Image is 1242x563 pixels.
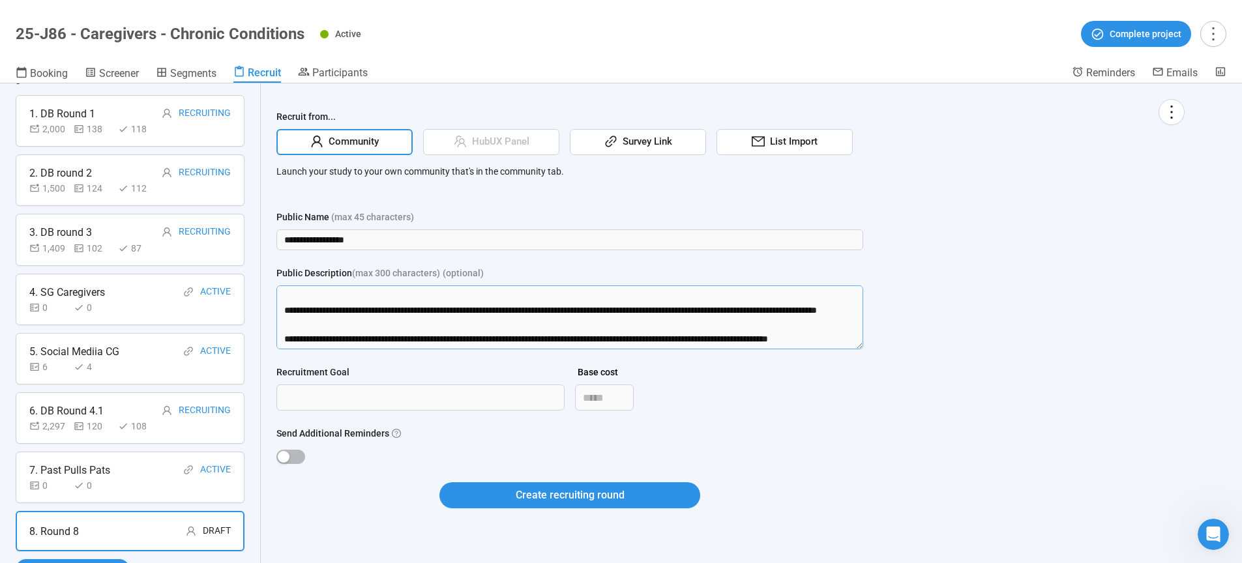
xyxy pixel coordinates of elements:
[352,266,440,280] span: (max 300 characters)
[200,284,231,300] div: Active
[10,305,214,384] div: If you need any more help with your screener or project setup, I'm here to assist! Would you like...
[179,224,231,240] div: Recruiting
[204,5,229,30] button: Home
[454,135,467,148] span: team
[162,227,172,237] span: user
[31,132,240,156] li: - Increase only (cannot decrease)
[439,482,700,508] button: Create recruiting round
[162,405,172,416] span: user
[74,478,113,493] div: 0
[224,422,244,442] button: Send a message…
[29,284,105,300] div: 4. SG Caregivers
[467,134,529,150] span: HubUX Panel
[183,287,194,297] span: link
[276,210,414,224] div: Public Name
[74,241,113,255] div: 102
[29,343,119,360] div: 5. Social Mediia CG
[29,106,95,122] div: 1. DB Round 1
[1204,25,1222,42] span: more
[16,66,68,83] a: Booking
[21,387,122,395] div: Voxbotme 🤖 👋 • 6h ago
[10,305,250,413] div: Voxbotme 🤖 👋 says…
[29,122,68,136] div: 2,000
[29,523,79,540] div: 8. Round 8
[183,346,194,356] span: link
[200,462,231,478] div: Active
[63,16,162,29] p: The team can also help
[276,164,1185,179] p: Launch your study to your own community that's in the community tab.
[41,426,52,437] button: Gif picker
[443,266,484,280] span: (optional)
[186,526,196,536] span: user
[85,66,139,83] a: Screener
[162,167,172,178] span: user
[179,106,231,122] div: Recruiting
[74,360,113,374] div: 4
[83,426,93,437] button: Start recording
[8,5,33,30] button: go back
[162,108,172,119] span: user
[229,5,252,29] div: Close
[200,343,231,360] div: Active
[74,122,113,136] div: 138
[29,419,68,433] div: 2,297
[118,419,157,433] div: 108
[1110,27,1181,41] span: Complete project
[1159,99,1185,125] button: more
[1086,66,1135,79] span: Reminders
[99,67,139,79] span: Screener
[21,283,176,296] div: Is that what you were looking for?
[248,66,281,79] span: Recruit
[617,134,672,150] span: Survey Link
[29,478,68,493] div: 0
[1198,519,1229,550] iframe: Intercom live chat
[74,181,113,195] div: 124
[29,360,68,374] div: 6
[118,241,157,255] div: 87
[29,224,92,240] div: 3. DB round 3
[765,134,818,150] span: List Import
[578,365,618,379] div: Base cost
[74,300,113,315] div: 0
[1162,103,1180,121] span: more
[170,67,216,79] span: Segments
[312,66,368,79] span: Participants
[31,182,240,194] li: Add or remove screener questions
[323,134,379,150] span: Community
[118,122,157,136] div: 118
[276,365,349,379] div: Recruitment Goal
[37,7,58,28] img: Profile image for Voxbotme 🤖 👋
[183,465,194,475] span: link
[604,135,617,148] span: link
[310,135,323,148] span: user
[21,163,208,173] b: What you CANNOT edit while active:
[20,427,31,437] button: Emoji picker
[10,275,186,304] div: Is that what you were looking for?
[29,462,110,478] div: 7. Past Pulls Pats
[276,266,440,280] div: Public Description
[298,66,368,81] a: Participants
[233,66,281,83] a: Recruit
[21,313,203,377] div: If you need any more help with your screener or project setup, I'm here to assist! Would you like...
[1152,66,1198,81] a: Emails
[63,7,143,16] h1: Voxbotme 🤖 👋
[16,25,304,43] h1: 25-J86 - Caregivers - Chronic Conditions
[1081,21,1191,47] button: Complete project
[21,227,240,266] div: For major screener changes, you'd need to duplicate the project, make your edits, and resubmit be...
[335,29,361,39] span: Active
[118,181,157,195] div: 112
[276,450,305,464] button: Send Additional Reminders
[203,523,231,540] div: Draft
[1072,66,1135,81] a: Reminders
[31,132,92,143] b: Sample size
[31,105,108,115] b: Custom quotas
[1166,66,1198,79] span: Emails
[179,165,231,181] div: Recruiting
[179,403,231,419] div: Recruiting
[62,426,72,437] button: Upload attachment
[392,429,401,438] span: question-circle
[31,104,240,128] li: - Adjust percentages in existing quota cells (must total 100%)
[11,399,250,422] textarea: Message…
[29,165,92,181] div: 2. DB round 2
[10,275,250,305] div: Voxbotme 🤖 👋 says…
